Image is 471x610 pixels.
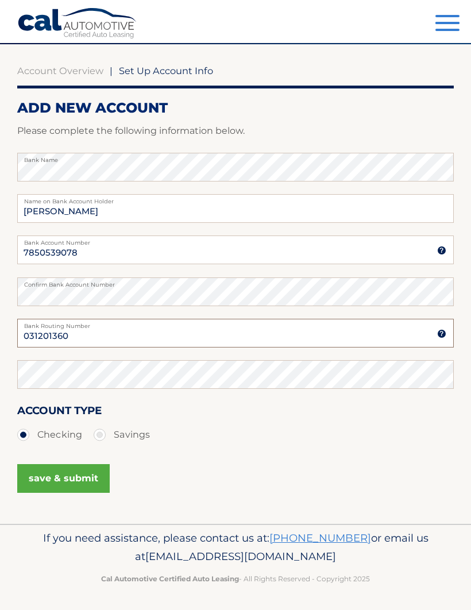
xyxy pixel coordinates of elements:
[17,235,454,264] input: Bank Account Number
[17,235,454,245] label: Bank Account Number
[17,7,138,41] a: Cal Automotive
[17,402,102,423] label: Account Type
[437,246,446,255] img: tooltip.svg
[17,123,454,139] p: Please complete the following information below.
[17,464,110,493] button: save & submit
[435,15,460,34] button: Menu
[17,319,454,328] label: Bank Routing Number
[17,65,103,76] a: Account Overview
[269,531,371,545] a: [PHONE_NUMBER]
[17,573,454,585] p: - All Rights Reserved - Copyright 2025
[101,574,239,583] strong: Cal Automotive Certified Auto Leasing
[119,65,213,76] span: Set Up Account Info
[17,194,454,203] label: Name on Bank Account Holder
[17,319,454,348] input: Bank Routing Number
[17,194,454,223] input: Name on Account (Account Holder Name)
[17,153,454,162] label: Bank Name
[17,529,454,566] p: If you need assistance, please contact us at: or email us at
[94,423,150,446] label: Savings
[17,99,454,117] h2: ADD NEW ACCOUNT
[17,277,454,287] label: Confirm Bank Account Number
[145,550,336,563] span: [EMAIL_ADDRESS][DOMAIN_NAME]
[110,65,113,76] span: |
[437,329,446,338] img: tooltip.svg
[17,423,82,446] label: Checking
